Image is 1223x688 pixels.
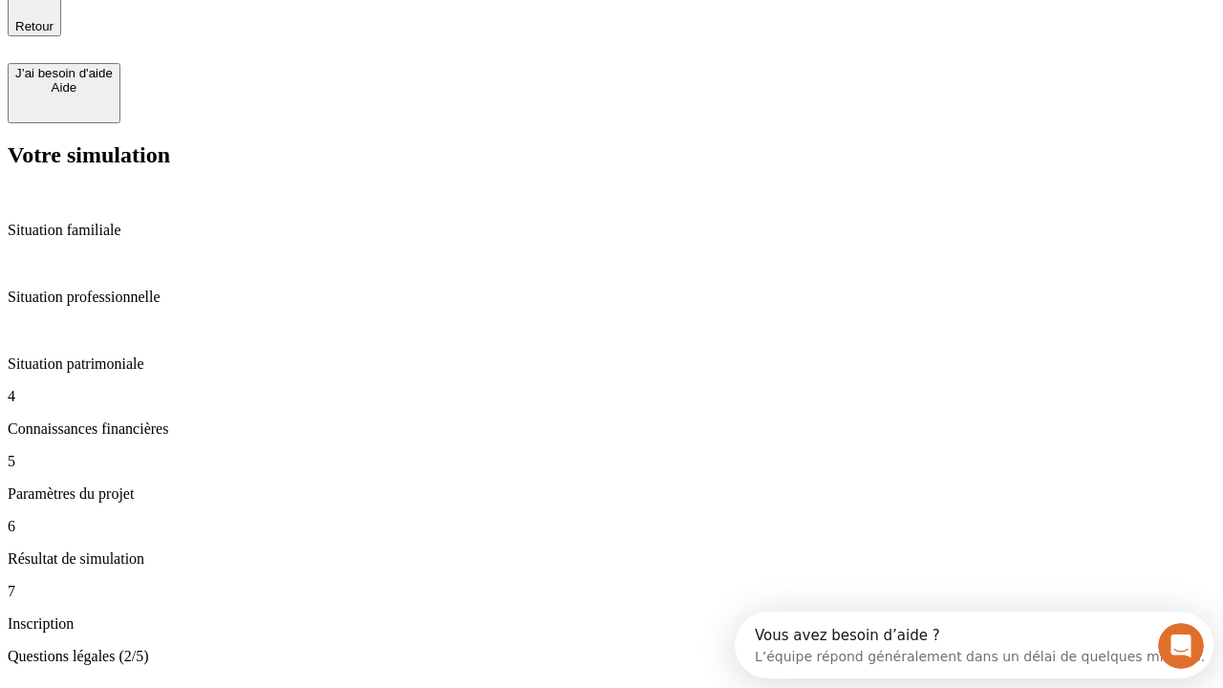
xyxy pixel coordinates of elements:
div: L’équipe répond généralement dans un délai de quelques minutes. [20,32,470,52]
p: Paramètres du projet [8,485,1215,503]
span: Retour [15,19,54,33]
p: Situation patrimoniale [8,355,1215,373]
p: Résultat de simulation [8,550,1215,568]
p: 7 [8,583,1215,600]
iframe: Intercom live chat [1158,623,1204,669]
button: J’ai besoin d'aideAide [8,63,120,123]
div: J’ai besoin d'aide [15,66,113,80]
div: Vous avez besoin d’aide ? [20,16,470,32]
p: Situation professionnelle [8,289,1215,306]
p: 6 [8,518,1215,535]
h2: Votre simulation [8,142,1215,168]
p: Connaissances financières [8,420,1215,438]
p: 5 [8,453,1215,470]
p: Inscription [8,615,1215,633]
p: 4 [8,388,1215,405]
div: Aide [15,80,113,95]
iframe: Intercom live chat discovery launcher [735,612,1213,678]
p: Situation familiale [8,222,1215,239]
p: Questions légales (2/5) [8,648,1215,665]
div: Ouvrir le Messenger Intercom [8,8,526,60]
